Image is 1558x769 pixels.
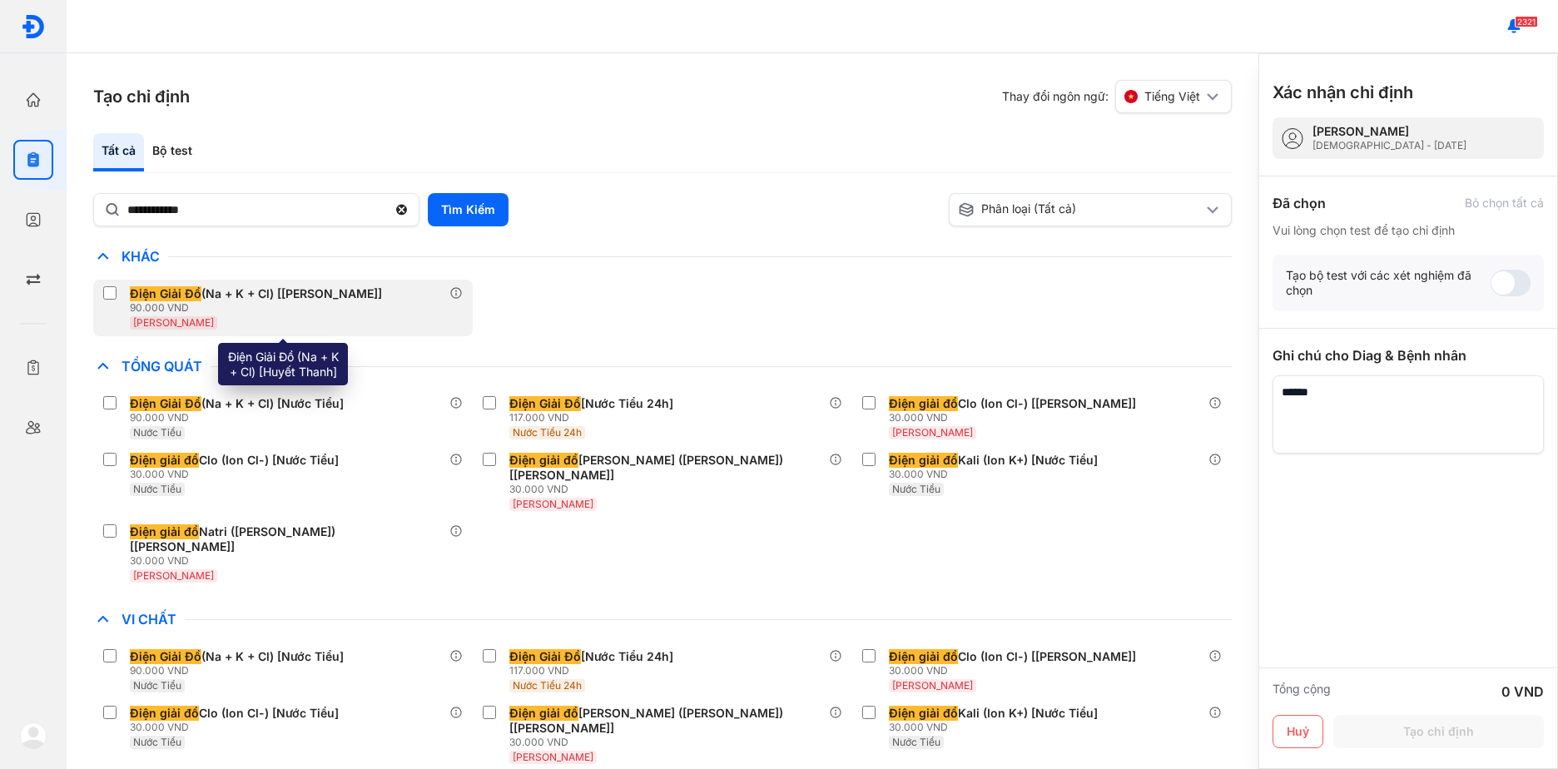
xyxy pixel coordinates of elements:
[1465,196,1544,211] div: Bỏ chọn tất cả
[889,468,1104,481] div: 30.000 VND
[113,611,185,628] span: Vi Chất
[133,483,181,495] span: Nước Tiểu
[509,483,829,496] div: 30.000 VND
[130,524,199,539] span: Điện giải đồ
[93,133,144,171] div: Tất cả
[130,453,339,468] div: Clo (Ion Cl-) [Nước Tiểu]
[892,426,973,439] span: [PERSON_NAME]
[1144,89,1200,104] span: Tiếng Việt
[1273,682,1331,702] div: Tổng cộng
[889,649,1136,664] div: Clo (Ion Cl-) [[PERSON_NAME]]
[113,248,168,265] span: Khác
[509,664,680,677] div: 117.000 VND
[130,453,199,468] span: Điện giải đồ
[1273,193,1326,213] div: Đã chọn
[892,679,973,692] span: [PERSON_NAME]
[130,554,449,568] div: 30.000 VND
[509,649,673,664] div: [Nước Tiểu 24h]
[1312,124,1466,139] div: [PERSON_NAME]
[133,316,214,329] span: [PERSON_NAME]
[889,453,1098,468] div: Kali (Ion K+) [Nước Tiểu]
[1002,80,1232,113] div: Thay đổi ngôn ngữ:
[130,396,344,411] div: (Na + K + Cl) [Nước Tiểu]
[1273,715,1323,748] button: Huỷ
[1312,139,1466,152] div: [DEMOGRAPHIC_DATA] - [DATE]
[113,358,211,375] span: Tổng Quát
[428,193,509,226] button: Tìm Kiếm
[1501,682,1544,702] div: 0 VND
[130,411,350,424] div: 90.000 VND
[509,453,822,483] div: [PERSON_NAME] ([PERSON_NAME]) [[PERSON_NAME]]
[889,706,1098,721] div: Kali (Ion K+) [Nước Tiểu]
[892,736,940,748] span: Nước Tiểu
[513,498,593,510] span: [PERSON_NAME]
[130,664,350,677] div: 90.000 VND
[133,736,181,748] span: Nước Tiểu
[889,396,1136,411] div: Clo (Ion Cl-) [[PERSON_NAME]]
[513,426,582,439] span: Nước Tiểu 24h
[509,736,829,749] div: 30.000 VND
[513,679,582,692] span: Nước Tiểu 24h
[133,569,214,582] span: [PERSON_NAME]
[509,706,578,721] span: Điện giải đồ
[889,411,1143,424] div: 30.000 VND
[130,286,382,301] div: (Na + K + Cl) [[PERSON_NAME]]
[889,664,1143,677] div: 30.000 VND
[130,706,199,721] span: Điện giải đồ
[1273,81,1413,104] h3: Xác nhận chỉ định
[509,453,578,468] span: Điện giải đồ
[93,85,190,108] h3: Tạo chỉ định
[1286,268,1491,298] div: Tạo bộ test với các xét nghiệm đã chọn
[889,396,958,411] span: Điện giải đồ
[133,679,181,692] span: Nước Tiểu
[130,396,201,411] span: Điện Giải Đồ
[130,468,345,481] div: 30.000 VND
[513,751,593,763] span: [PERSON_NAME]
[889,649,958,664] span: Điện giải đồ
[130,706,339,721] div: Clo (Ion Cl-) [Nước Tiểu]
[958,201,1203,218] div: Phân loại (Tất cả)
[130,286,201,301] span: Điện Giải Đồ
[1333,715,1544,748] button: Tạo chỉ định
[133,426,181,439] span: Nước Tiểu
[509,649,581,664] span: Điện Giải Đồ
[892,483,940,495] span: Nước Tiểu
[130,721,345,734] div: 30.000 VND
[20,722,47,749] img: logo
[509,706,822,736] div: [PERSON_NAME] ([PERSON_NAME]) [[PERSON_NAME]]
[509,396,581,411] span: Điện Giải Đồ
[509,411,680,424] div: 117.000 VND
[21,14,46,39] img: logo
[130,524,443,554] div: Natri ([PERSON_NAME]) [[PERSON_NAME]]
[889,706,958,721] span: Điện giải đồ
[144,133,201,171] div: Bộ test
[889,453,958,468] span: Điện giải đồ
[1273,223,1544,238] div: Vui lòng chọn test để tạo chỉ định
[509,396,673,411] div: [Nước Tiểu 24h]
[130,301,389,315] div: 90.000 VND
[130,649,344,664] div: (Na + K + Cl) [Nước Tiểu]
[1273,345,1544,365] div: Ghi chú cho Diag & Bệnh nhân
[1515,16,1538,27] span: 2321
[130,649,201,664] span: Điện Giải Đồ
[889,721,1104,734] div: 30.000 VND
